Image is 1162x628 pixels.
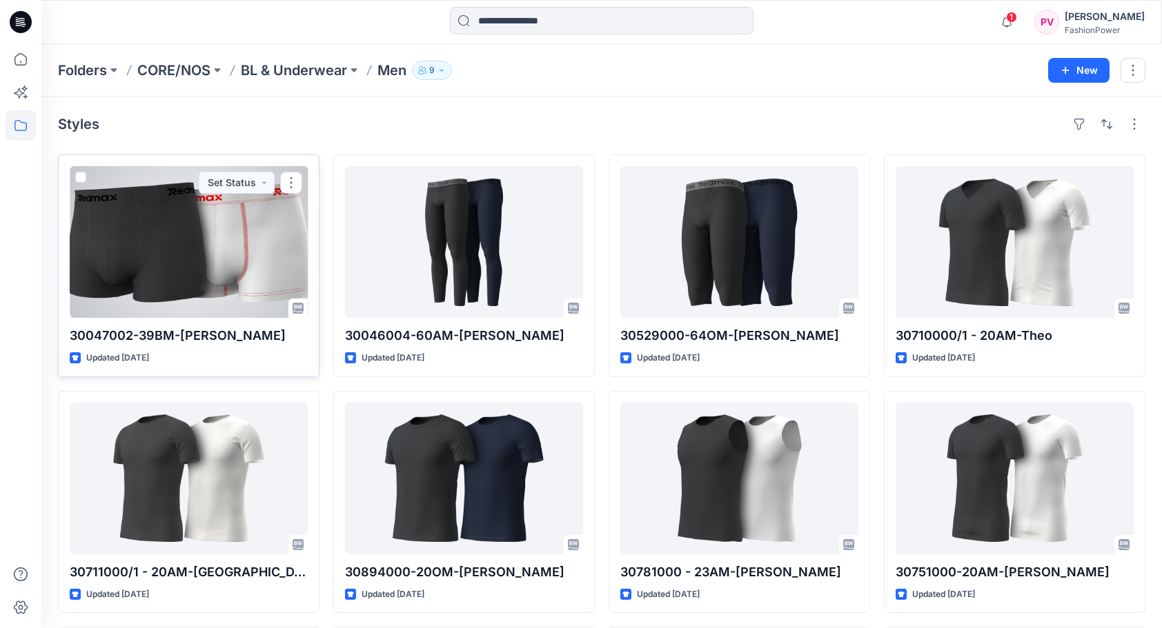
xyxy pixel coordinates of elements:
[137,61,210,80] a: CORE/NOS
[70,166,308,318] a: 30047002-39BM-Travis
[70,563,308,582] p: 30711000/1 - 20AM-[GEOGRAPHIC_DATA]
[620,403,858,554] a: 30781000 - 23AM-Tim
[896,166,1134,318] a: 30710000/1 - 20AM-Theo
[345,563,583,582] p: 30894000-20OM-[PERSON_NAME]
[345,403,583,554] a: 30894000-20OM-Tripp
[1034,10,1059,34] div: PV
[70,403,308,554] a: 30711000/1 - 20AM-Troy
[1065,8,1145,25] div: [PERSON_NAME]
[58,116,99,132] h4: Styles
[412,61,452,80] button: 9
[429,63,435,78] p: 9
[377,61,406,80] p: Men
[637,351,700,365] p: Updated [DATE]
[1006,12,1017,23] span: 1
[70,326,308,345] p: 30047002-39BM-[PERSON_NAME]
[345,326,583,345] p: 30046004-60AM-[PERSON_NAME]
[896,563,1134,582] p: 30751000-20AM-[PERSON_NAME]
[241,61,347,80] a: BL & Underwear
[896,326,1134,345] p: 30710000/1 - 20AM-Theo
[637,587,700,602] p: Updated [DATE]
[912,587,975,602] p: Updated [DATE]
[620,563,858,582] p: 30781000 - 23AM-[PERSON_NAME]
[896,403,1134,554] a: 30751000-20AM-Tobias
[620,166,858,318] a: 30529000-64OM-Turner
[620,326,858,345] p: 30529000-64OM-[PERSON_NAME]
[86,351,149,365] p: Updated [DATE]
[362,587,424,602] p: Updated [DATE]
[1048,58,1110,83] button: New
[58,61,107,80] a: Folders
[362,351,424,365] p: Updated [DATE]
[1065,25,1145,35] div: FashionPower
[345,166,583,318] a: 30046004-60AM-Trevor
[86,587,149,602] p: Updated [DATE]
[912,351,975,365] p: Updated [DATE]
